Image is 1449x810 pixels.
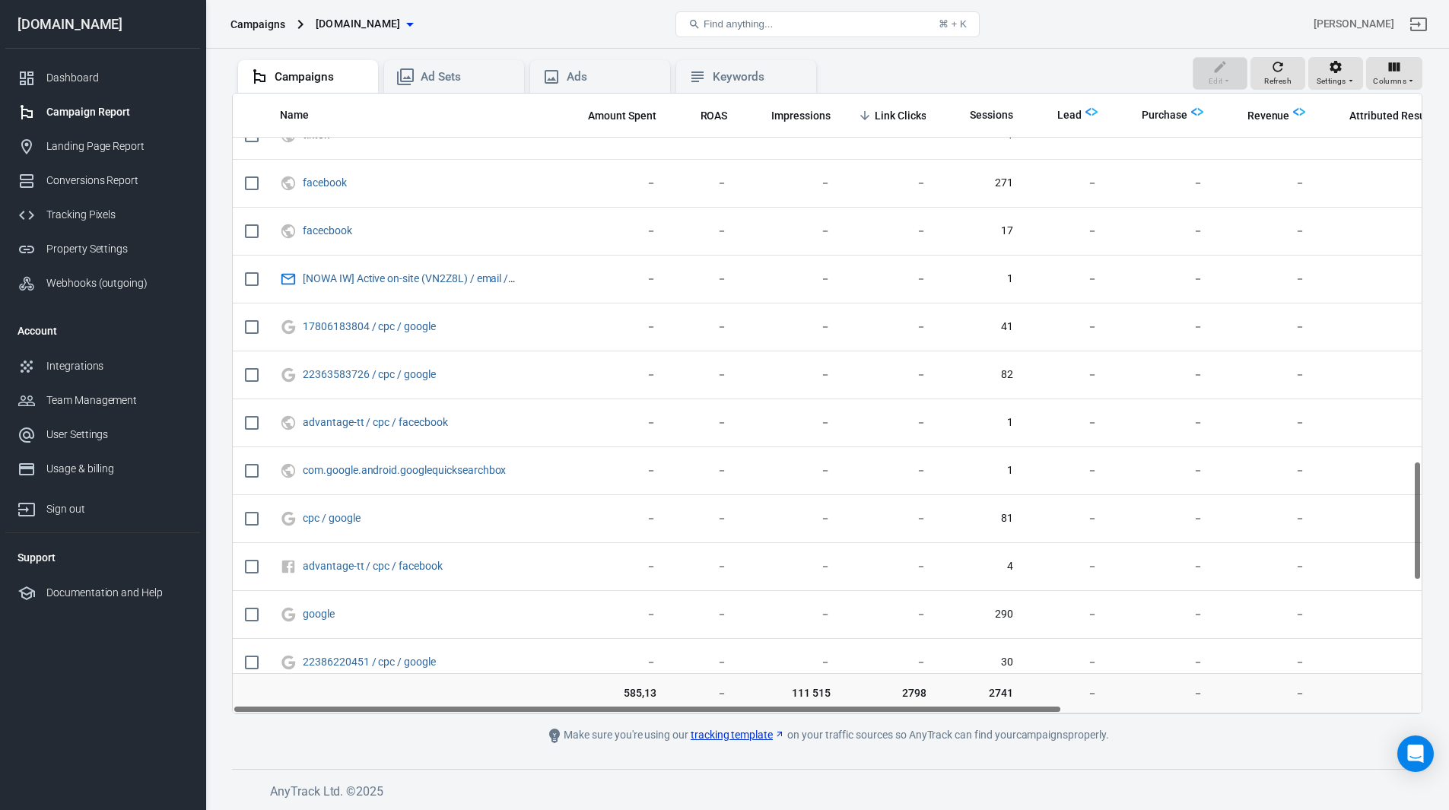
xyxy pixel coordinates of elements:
a: User Settings [5,418,200,452]
span: － [1037,319,1098,335]
div: Keywords [713,69,804,85]
span: － [1122,319,1203,335]
a: 22386220451 / cpc / google [303,656,436,668]
a: Team Management [5,383,200,418]
span: － [1228,511,1306,526]
span: ROAS [701,109,728,124]
span: － [752,176,831,191]
span: － [681,224,728,239]
span: － [568,463,656,478]
span: － [568,319,656,335]
a: Conversions Report [5,164,200,198]
span: － [568,607,656,622]
span: facebook [303,177,349,188]
span: Lead [1037,108,1082,123]
span: Link Clicks [875,109,926,124]
a: 22363583726 / cpc / google [303,368,436,380]
a: Integrations [5,349,200,383]
span: － [752,559,831,574]
svg: Google [280,318,297,336]
span: 81 [950,511,1013,526]
div: Sign out [46,501,188,517]
a: Landing Page Report [5,129,200,164]
span: － [752,272,831,287]
span: Impressions [771,109,831,124]
svg: Unknown Facebook [280,557,297,576]
span: － [568,655,656,670]
span: Lead [1057,108,1082,123]
li: Account [5,313,200,349]
span: － [752,224,831,239]
span: － [1330,511,1437,526]
div: Open Intercom Messenger [1397,735,1434,772]
span: cpc / google [303,513,363,523]
span: － [1037,367,1098,383]
h6: AnyTrack Ltd. © 2025 [270,782,1411,801]
span: － [855,224,926,239]
span: 17806183804 / cpc / google [303,321,438,332]
span: － [1037,463,1098,478]
div: Team Management [46,392,188,408]
button: Settings [1308,57,1363,91]
button: Columns [1366,57,1422,91]
span: － [568,367,656,383]
span: － [752,415,831,430]
svg: UTM & Web Traffic [280,414,297,432]
span: － [1228,367,1306,383]
div: Account id: o4XwCY9M [1314,16,1394,32]
span: － [1122,655,1203,670]
a: com.google.android.googlequicksearchbox [303,464,506,476]
div: Webhooks (outgoing) [46,275,188,291]
img: Logo [1293,106,1305,118]
span: Amount Spent [588,109,656,124]
a: facebook [303,176,347,189]
span: 17 [950,224,1013,239]
span: 22363583726 / cpc / google [303,369,438,380]
span: 30 [950,655,1013,670]
div: Landing Page Report [46,138,188,154]
div: Tracking Pixels [46,207,188,223]
span: － [1330,559,1437,574]
div: Integrations [46,358,188,374]
a: Dashboard [5,61,200,95]
a: google [303,608,335,620]
span: Sessions [950,108,1013,123]
span: － [1037,511,1098,526]
span: The total return on ad spend [701,106,728,125]
svg: UTM & Web Traffic [280,462,297,480]
span: － [568,415,656,430]
span: － [681,559,728,574]
div: Dashboard [46,70,188,86]
span: Name [280,108,309,123]
a: Usage & billing [5,452,200,486]
span: 82 [950,367,1013,383]
span: Purchase [1142,108,1187,123]
span: － [568,559,656,574]
svg: Google [280,510,297,528]
span: － [1228,685,1306,700]
svg: Email [280,270,297,288]
span: － [1228,607,1306,622]
span: － [855,367,926,383]
span: mamabrum.eu [316,14,401,33]
span: Total revenue calculated by AnyTrack. [1247,106,1290,125]
a: Sign out [5,486,200,526]
span: － [1122,272,1203,287]
div: Conversions Report [46,173,188,189]
div: Ad Sets [421,69,512,85]
span: － [1228,415,1306,430]
span: － [1037,655,1098,670]
span: 4 [950,559,1013,574]
span: － [1122,511,1203,526]
span: － [1037,685,1098,700]
span: google [303,608,337,619]
span: － [1037,559,1098,574]
span: 90 [1330,685,1437,700]
span: － [1037,415,1098,430]
a: [NOWA IW] Active on-site (VN2Z8L) / email / Active on Site [303,272,574,284]
span: － [568,511,656,526]
span: － [1122,415,1203,430]
div: Ads [567,69,658,85]
span: － [1037,607,1098,622]
span: － [1228,559,1306,574]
